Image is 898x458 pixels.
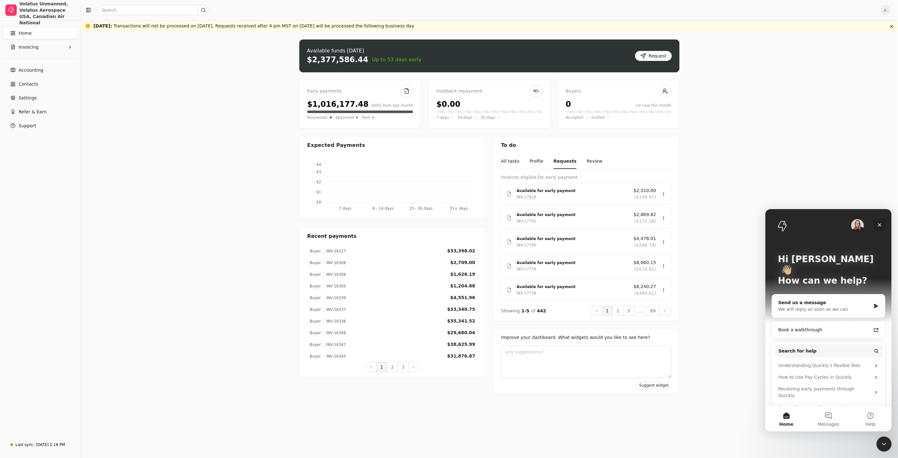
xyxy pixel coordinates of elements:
span: 442 [537,308,546,313]
span: ($519.81) [634,266,656,273]
div: $2,709.00 [450,259,475,266]
tspan: 8 - 14 days [372,207,393,211]
div: Available for early payment [517,260,629,266]
span: $8,660.15 [634,259,656,266]
div: Available for early payment [517,188,629,194]
div: $1,204.88 [450,283,475,289]
tspan: $1 [316,190,321,194]
button: 1 [376,362,387,372]
input: Search [97,5,208,15]
div: $4,551.96 [450,294,475,301]
span: ($149.97) [634,194,656,201]
span: 1 - 5 [522,308,530,313]
div: INV-16347 [323,342,346,347]
button: All tasks [501,154,520,169]
div: INV-16306 [323,272,346,277]
div: $29,660.04 [447,329,475,336]
tspan: $3 [316,170,321,174]
button: Invoicing [3,41,78,53]
span: Approved [336,114,354,121]
a: Contacts [3,78,78,90]
button: A [880,5,890,15]
span: Showing [501,308,520,313]
iframe: Intercom live chat [877,437,892,452]
button: 1 [602,306,613,316]
div: Buyer [310,353,321,359]
span: Support [19,123,36,129]
span: $8,240.27 [634,283,656,290]
tspan: $0 [316,200,321,204]
div: INV-17738 [517,290,536,296]
span: Up to 53 days early [372,56,422,63]
button: Support [3,119,78,132]
div: Buyer [310,283,321,289]
iframe: Intercom live chat [765,209,892,431]
div: Buyer [310,260,321,266]
div: $1,626.19 [450,271,475,278]
div: [DATE] 2:18 PM [36,442,65,448]
div: $0.00 [436,99,460,110]
span: Home [19,30,32,37]
div: Holdback repayment [436,88,542,95]
div: To do [494,136,679,154]
span: Paid [362,114,370,121]
div: Buyer [310,318,321,324]
div: INV-16127 [323,248,346,254]
span: Contacts [19,81,38,87]
div: Buyers [566,88,672,95]
div: Available for early payment [517,284,629,290]
span: $2,310.00 [634,187,656,194]
a: Last sync:[DATE] 2:18 PM [3,439,78,450]
span: 7 days [436,114,449,121]
button: 89 [646,306,660,316]
div: Last sync: [15,442,34,448]
div: INV-16345 [323,353,346,359]
span: [DATE] : [93,23,112,28]
a: Home [3,27,78,39]
span: Requested [307,114,327,121]
div: INV-16339 [323,295,346,301]
div: INV-16305 [323,283,346,289]
div: INV-17740 [517,242,536,248]
div: Buyer [310,307,321,312]
div: Expected Payments [307,142,365,149]
div: Available for early payment [517,236,629,242]
div: Transactions will not be processed on [DATE]. Requests received after 4 pm MST on [DATE] will be ... [93,23,414,29]
span: $2,869.82 [634,211,656,218]
div: $38,625.99 [447,341,475,348]
div: +0 new this month [635,103,672,108]
div: Invoices eligible for early payment [501,174,672,181]
tspan: 15 - 30 days [409,207,433,211]
button: 2 [387,362,398,372]
span: ($172.26) [634,218,656,225]
button: Requests [554,154,577,169]
div: INV-16348 [323,330,346,336]
span: 14 days [457,114,472,121]
div: 200% from last month [371,103,413,108]
button: Refer & Earn [3,105,78,118]
tspan: $4 [316,162,321,167]
div: INV-17739 [517,266,536,272]
span: Invoicing [19,44,39,51]
div: Available funds [DATE] [307,47,422,55]
span: ($494.61) [634,290,656,297]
